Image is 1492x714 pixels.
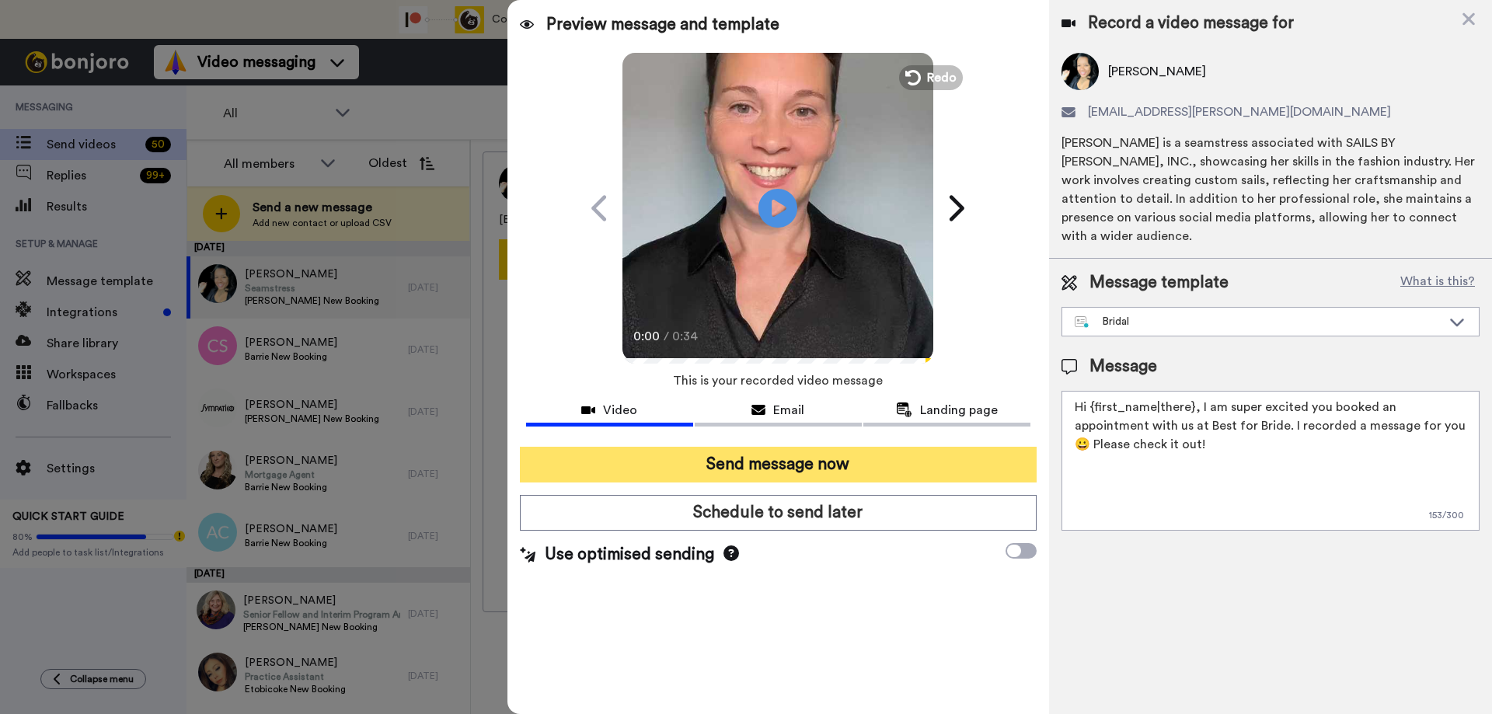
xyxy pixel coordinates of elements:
[545,543,714,566] span: Use optimised sending
[1075,316,1089,329] img: nextgen-template.svg
[633,327,661,346] span: 0:00
[1089,271,1229,294] span: Message template
[603,401,637,420] span: Video
[920,401,998,420] span: Landing page
[520,447,1037,482] button: Send message now
[520,495,1037,531] button: Schedule to send later
[773,401,804,420] span: Email
[1061,391,1480,531] textarea: Hi {first_name|there}, I am super excited you booked an appointment with us at Best for Bride. I ...
[1061,134,1480,246] div: [PERSON_NAME] is a seamstress associated with SAILS BY [PERSON_NAME], INC., showcasing her skills...
[1075,314,1441,329] div: Bridal
[672,327,699,346] span: 0:34
[664,327,669,346] span: /
[673,364,883,398] span: This is your recorded video message
[1396,271,1480,294] button: What is this?
[1089,355,1157,378] span: Message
